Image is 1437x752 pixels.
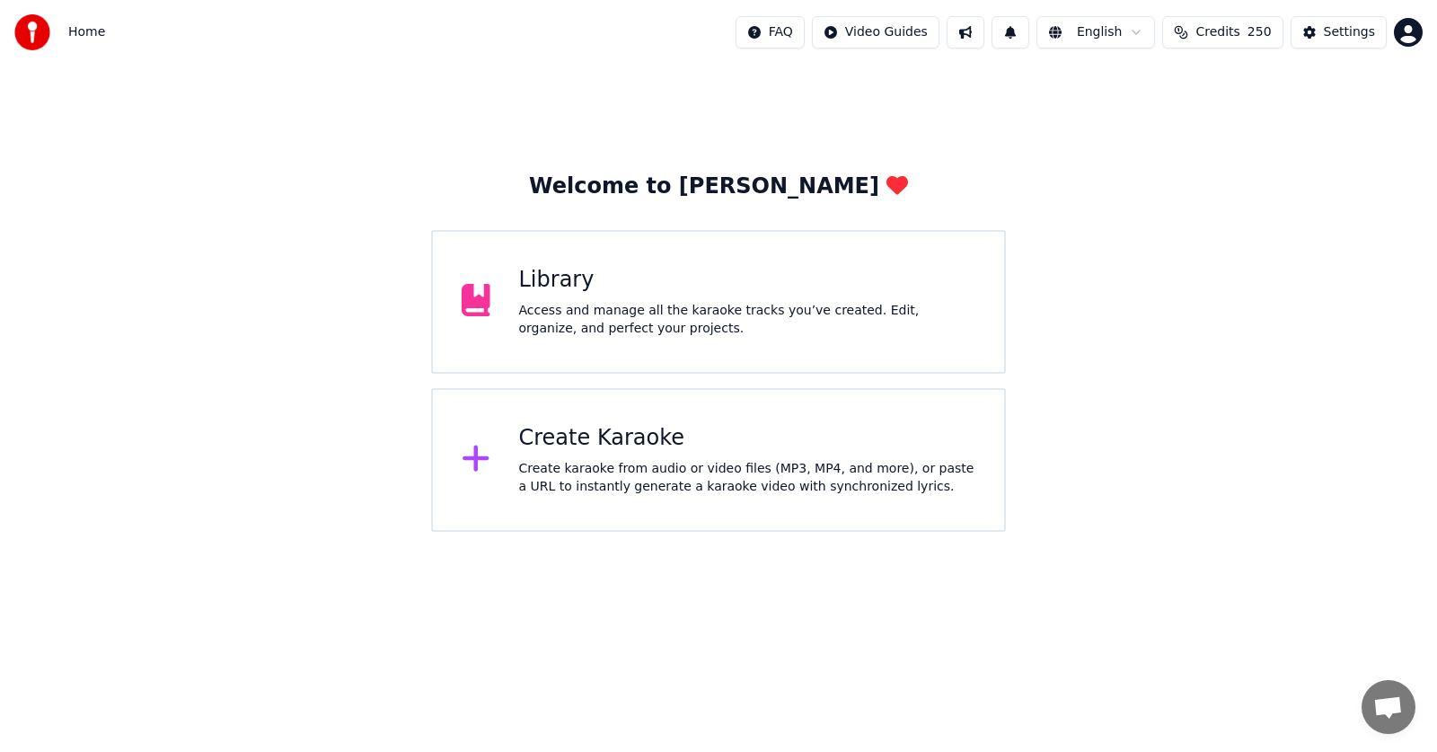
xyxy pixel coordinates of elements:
[1291,16,1387,49] button: Settings
[1162,16,1283,49] button: Credits250
[519,424,976,453] div: Create Karaoke
[519,460,976,496] div: Create karaoke from audio or video files (MP3, MP4, and more), or paste a URL to instantly genera...
[1247,23,1272,41] span: 250
[1324,23,1375,41] div: Settings
[1362,680,1415,734] div: Open de chat
[1195,23,1239,41] span: Credits
[519,266,976,295] div: Library
[812,16,939,49] button: Video Guides
[529,173,908,201] div: Welcome to [PERSON_NAME]
[68,23,105,41] nav: breadcrumb
[14,14,50,50] img: youka
[519,302,976,338] div: Access and manage all the karaoke tracks you’ve created. Edit, organize, and perfect your projects.
[68,23,105,41] span: Home
[736,16,805,49] button: FAQ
